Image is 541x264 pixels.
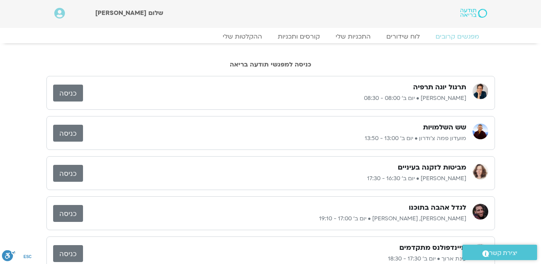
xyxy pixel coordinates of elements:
p: [PERSON_NAME] • יום ב׳ 16:30 - 17:30 [83,174,466,183]
a: מפגשים קרובים [428,33,487,41]
h3: מיינדפולנס מתקדמים [399,243,466,253]
a: התכניות שלי [328,33,379,41]
span: יצירת קשר [489,248,517,258]
h3: מביטות לזקנה בעיניים [398,163,466,172]
p: עינת ארוך • יום ב׳ 17:30 - 18:30 [83,254,466,264]
h3: תרגול יוגה תרפיה [413,83,466,92]
h2: כניסה למפגשי תודעה בריאה [46,61,495,68]
h3: לגדל אהבה בתוכנו [409,203,466,212]
img: מועדון פמה צ'ודרון [473,124,488,139]
img: סנדיה בר קמה, בן קמינסקי [473,204,488,220]
a: יצירת קשר [462,245,537,260]
p: מועדון פמה צ'ודרון • יום ב׳ 13:00 - 13:50 [83,134,466,143]
a: כניסה [53,205,83,222]
a: כניסה [53,125,83,142]
a: ההקלטות שלי [215,33,270,41]
a: כניסה [53,165,83,182]
span: שלום [PERSON_NAME] [95,9,163,17]
a: כניסה [53,85,83,102]
img: יעל אלנברג [473,83,488,99]
a: קורסים ותכניות [270,33,328,41]
p: [PERSON_NAME] • יום ב׳ 08:00 - 08:30 [83,94,466,103]
a: כניסה [53,245,83,262]
a: לוח שידורים [379,33,428,41]
img: נעמה כהן [473,164,488,179]
p: [PERSON_NAME], [PERSON_NAME] • יום ב׳ 17:00 - 19:10 [83,214,466,223]
nav: Menu [54,33,487,41]
h3: שש השלמויות [423,123,466,132]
